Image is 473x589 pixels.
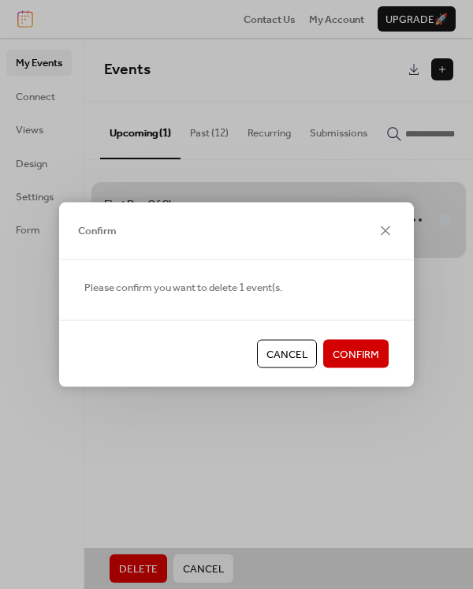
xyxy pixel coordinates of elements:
[84,279,282,295] span: Please confirm you want to delete 1 event(s.
[333,347,379,363] span: Confirm
[78,223,117,239] span: Confirm
[266,347,307,363] span: Cancel
[257,340,317,368] button: Cancel
[323,340,389,368] button: Confirm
